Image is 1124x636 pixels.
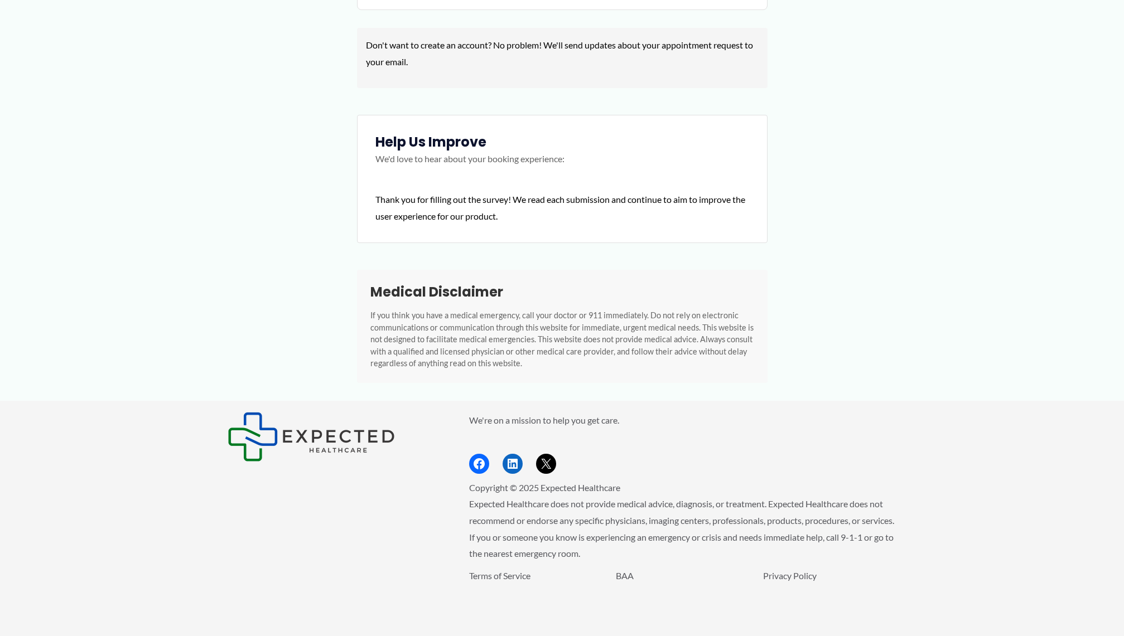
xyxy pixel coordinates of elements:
[228,412,441,462] aside: Footer Widget 1
[366,37,759,70] p: Don't want to create an account? No problem! We'll send updates about your appointment request to...
[469,567,897,609] aside: Footer Widget 3
[616,570,634,581] a: BAA
[375,133,749,150] h3: Help Us Improve
[469,498,894,559] span: Expected Healthcare does not provide medical advice, diagnosis, or treatment. Expected Healthcare...
[375,191,749,224] div: Thank you for filling out the survey! We read each submission and continue to aim to improve the ...
[763,570,817,581] a: Privacy Policy
[370,309,754,370] p: If you think you have a medical emergency, call your doctor or 911 immediately. Do not rely on el...
[469,412,897,429] p: We're on a mission to help you get care.
[370,283,754,300] h2: Medical Disclaimer
[469,412,897,474] aside: Footer Widget 2
[228,412,395,462] img: Expected Healthcare Logo - side, dark font, small
[375,150,749,178] p: We'd love to hear about your booking experience:
[469,482,620,493] span: Copyright © 2025 Expected Healthcare
[469,570,530,581] a: Terms of Service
